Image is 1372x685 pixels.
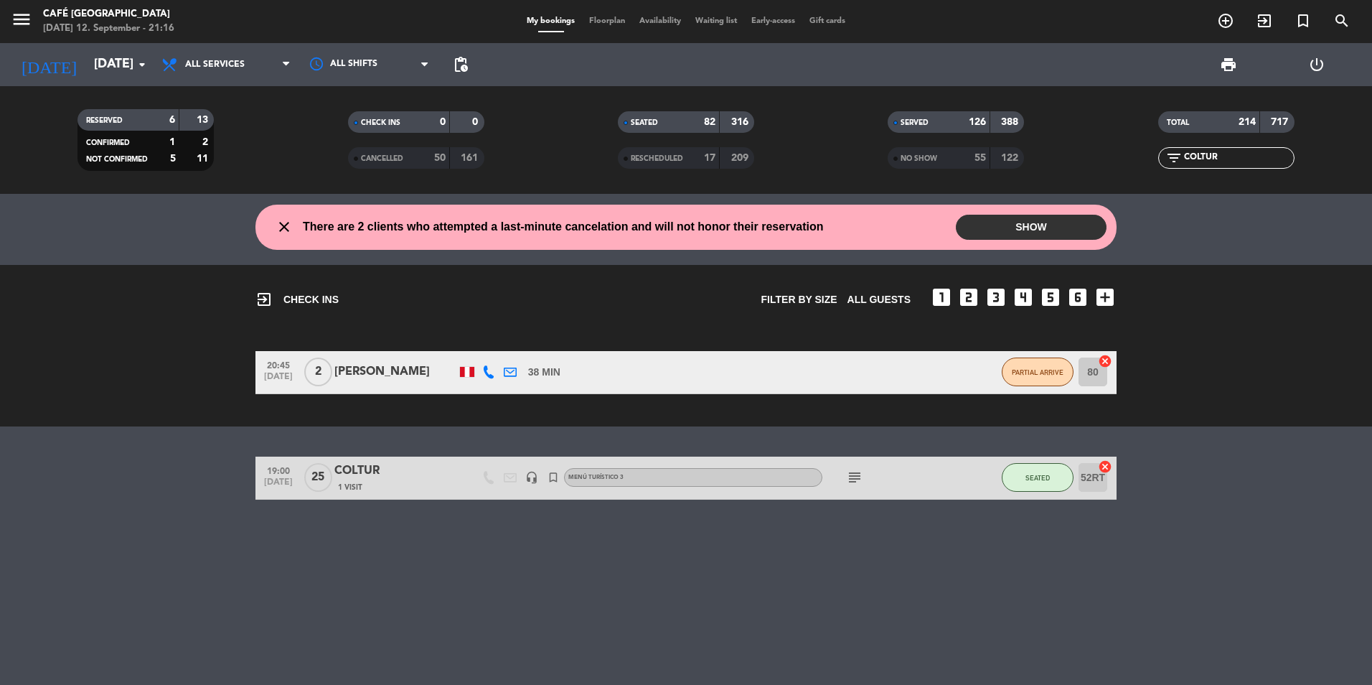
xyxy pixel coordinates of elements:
[304,463,332,492] span: 25
[1256,12,1273,29] i: exit_to_app
[86,117,123,124] span: RESERVED
[1025,474,1050,482] span: SEATED
[260,356,296,373] span: 20:45
[434,153,446,163] strong: 50
[1094,286,1117,309] i: add_box
[1012,368,1063,376] span: PARTIAL ARRIVE
[704,117,715,127] strong: 82
[276,218,293,236] i: close
[170,154,176,164] strong: 5
[260,462,296,478] span: 19:00
[1295,12,1312,29] i: turned_in_not
[1308,56,1325,73] i: power_settings_new
[1098,354,1112,368] i: cancel
[461,153,481,163] strong: 161
[185,60,245,70] span: All services
[688,17,744,25] span: Waiting list
[43,7,174,22] div: Café [GEOGRAPHIC_DATA]
[582,17,632,25] span: Floorplan
[1220,56,1237,73] span: print
[169,115,175,125] strong: 6
[1066,286,1089,309] i: looks_6
[334,462,456,480] div: COLTUR
[1012,286,1035,309] i: looks_4
[202,137,211,147] strong: 2
[255,291,273,308] i: exit_to_app
[568,475,624,480] span: Menú turístico 3
[452,56,469,73] span: pending_actions
[11,9,32,35] button: menu
[985,286,1007,309] i: looks_3
[133,56,151,73] i: arrow_drop_down
[956,215,1106,240] button: SHOW
[528,364,560,381] span: 38 MIN
[847,292,911,308] span: All guests
[974,153,986,163] strong: 55
[632,17,688,25] span: Availability
[361,155,403,162] span: CANCELLED
[1002,463,1073,492] button: SEATED
[704,153,715,163] strong: 17
[930,286,953,309] i: looks_one
[1217,12,1234,29] i: add_circle_outline
[304,358,332,386] span: 2
[525,471,538,484] i: headset_mic
[334,363,456,381] div: [PERSON_NAME]
[1239,117,1256,127] strong: 214
[520,17,582,25] span: My bookings
[197,115,211,125] strong: 13
[901,155,937,162] span: NO SHOW
[631,155,683,162] span: RESCHEDULED
[802,17,852,25] span: Gift cards
[11,9,32,30] i: menu
[260,372,296,388] span: [DATE]
[1271,117,1291,127] strong: 717
[11,49,87,80] i: [DATE]
[631,119,658,126] span: SEATED
[1002,358,1073,386] button: PARTIAL ARRIVE
[1039,286,1062,309] i: looks_5
[1167,119,1189,126] span: TOTAL
[361,119,400,126] span: CHECK INS
[846,469,863,486] i: subject
[547,471,560,484] i: turned_in_not
[86,139,130,146] span: CONFIRMED
[1333,12,1350,29] i: search
[255,291,339,308] span: CHECK INS
[1001,153,1021,163] strong: 122
[1183,150,1294,166] input: Filter by name...
[197,154,211,164] strong: 11
[744,17,802,25] span: Early-access
[43,22,174,36] div: [DATE] 12. September - 21:16
[969,117,986,127] strong: 126
[338,482,362,493] span: 1 Visit
[86,156,148,163] span: NOT CONFIRMED
[169,137,175,147] strong: 1
[260,477,296,494] span: [DATE]
[1001,117,1021,127] strong: 388
[761,292,837,308] span: Filter by size
[731,117,751,127] strong: 316
[440,117,446,127] strong: 0
[472,117,481,127] strong: 0
[303,218,824,236] span: There are 2 clients who attempted a last-minute cancelation and will not honor their reservation
[731,153,751,163] strong: 209
[1165,149,1183,167] i: filter_list
[1098,460,1112,474] i: cancel
[901,119,929,126] span: SERVED
[1273,43,1362,86] div: LOG OUT
[957,286,980,309] i: looks_two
